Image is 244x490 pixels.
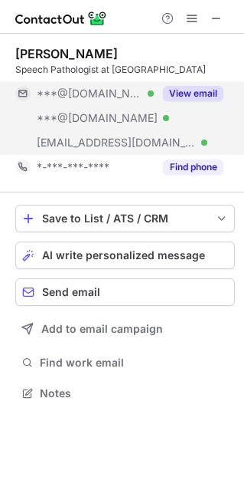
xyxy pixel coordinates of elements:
div: Save to List / ATS / CRM [42,212,208,225]
span: [EMAIL_ADDRESS][DOMAIN_NAME] [37,136,196,150]
span: Send email [42,286,100,298]
button: AI write personalized message [15,242,235,269]
div: [PERSON_NAME] [15,46,118,61]
button: save-profile-one-click [15,205,235,232]
button: Reveal Button [163,86,223,101]
span: ***@[DOMAIN_NAME] [37,111,158,125]
img: ContactOut v5.3.10 [15,9,107,28]
button: Notes [15,383,235,404]
button: Add to email campaign [15,315,235,343]
span: Find work email [40,356,229,370]
span: ***@[DOMAIN_NAME] [37,87,142,100]
div: Speech Pathologist at [GEOGRAPHIC_DATA] [15,63,235,77]
span: AI write personalized message [42,249,205,261]
button: Reveal Button [163,159,223,175]
button: Find work email [15,352,235,373]
span: Add to email campaign [41,323,163,335]
span: Notes [40,386,229,400]
button: Send email [15,278,235,306]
